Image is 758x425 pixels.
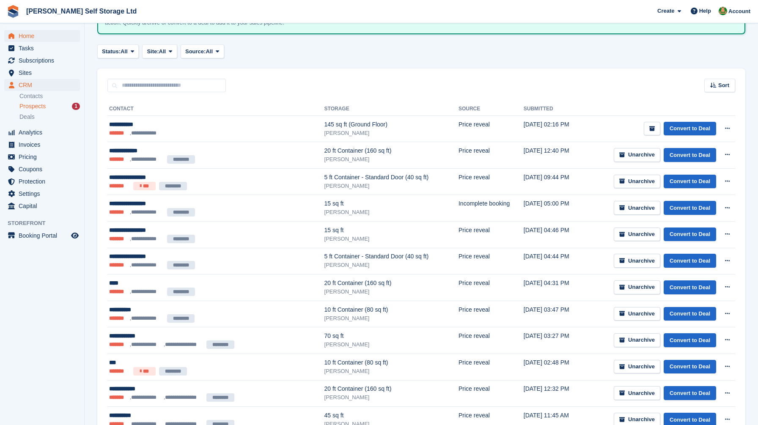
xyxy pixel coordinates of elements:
[159,47,166,56] span: All
[524,274,582,301] td: [DATE] 04:31 PM
[524,102,582,116] th: Submitted
[206,47,213,56] span: All
[19,92,80,100] a: Contacts
[324,146,459,155] div: 20 ft Container (160 sq ft)
[524,327,582,354] td: [DATE] 03:27 PM
[324,155,459,164] div: [PERSON_NAME]
[664,386,716,400] a: Convert to Deal
[4,139,80,151] a: menu
[524,195,582,222] td: [DATE] 05:00 PM
[181,44,224,58] button: Source: All
[324,305,459,314] div: 10 ft Container (80 sq ft)
[107,102,324,116] th: Contact
[664,307,716,321] a: Convert to Deal
[614,280,660,294] button: Unarchive
[664,228,716,241] a: Convert to Deal
[614,360,660,374] button: Unarchive
[657,7,674,15] span: Create
[4,175,80,187] a: menu
[19,67,69,79] span: Sites
[459,142,524,169] td: Price reveal
[459,380,524,407] td: Price reveal
[524,142,582,169] td: [DATE] 12:40 PM
[664,122,716,136] a: Convert to Deal
[628,416,655,423] span: Unarchive
[628,258,655,264] span: Unarchive
[4,42,80,54] a: menu
[147,47,159,56] span: Site:
[324,367,459,376] div: [PERSON_NAME]
[628,310,655,317] span: Unarchive
[664,333,716,347] a: Convert to Deal
[19,188,69,200] span: Settings
[524,354,582,381] td: [DATE] 02:48 PM
[664,280,716,294] a: Convert to Deal
[524,380,582,407] td: [DATE] 12:32 PM
[185,47,206,56] span: Source:
[664,201,716,215] a: Convert to Deal
[459,168,524,195] td: Price reveal
[7,5,19,18] img: stora-icon-8386f47178a22dfd0bd8f6a31ec36ba5ce8667c1dd55bd0f319d3a0aa187defe.svg
[324,252,459,261] div: 5 ft Container - Standard Door (40 sq ft)
[614,386,660,400] button: Unarchive
[324,226,459,235] div: 15 sq ft
[121,47,128,56] span: All
[699,7,711,15] span: Help
[19,30,69,42] span: Home
[19,200,69,212] span: Capital
[19,112,80,121] a: Deals
[628,231,655,238] span: Unarchive
[628,337,655,343] span: Unarchive
[664,360,716,374] a: Convert to Deal
[324,314,459,323] div: [PERSON_NAME]
[459,116,524,142] td: Price reveal
[324,279,459,288] div: 20 ft Container (160 sq ft)
[524,168,582,195] td: [DATE] 09:44 PM
[4,188,80,200] a: menu
[97,44,139,58] button: Status: All
[524,248,582,274] td: [DATE] 04:44 PM
[614,228,660,241] button: Unarchive
[628,205,655,211] span: Unarchive
[8,219,84,228] span: Storefront
[19,230,69,241] span: Booking Portal
[728,7,750,16] span: Account
[324,358,459,367] div: 10 ft Container (80 sq ft)
[628,284,655,291] span: Unarchive
[324,235,459,243] div: [PERSON_NAME]
[324,173,459,182] div: 5 ft Container - Standard Door (40 sq ft)
[664,148,716,162] a: Convert to Deal
[628,151,655,158] span: Unarchive
[324,261,459,269] div: [PERSON_NAME]
[614,201,660,215] button: Unarchive
[4,67,80,79] a: menu
[102,47,121,56] span: Status:
[4,151,80,163] a: menu
[324,208,459,217] div: [PERSON_NAME]
[324,199,459,208] div: 15 sq ft
[324,411,459,420] div: 45 sq ft
[4,79,80,91] a: menu
[72,103,80,110] div: 1
[4,200,80,212] a: menu
[718,81,729,90] span: Sort
[614,148,660,162] button: Unarchive
[324,120,459,129] div: 145 sq ft (Ground Floor)
[324,288,459,296] div: [PERSON_NAME]
[19,139,69,151] span: Invoices
[19,113,35,121] span: Deals
[614,333,660,347] button: Unarchive
[324,332,459,340] div: 70 sq ft
[4,55,80,66] a: menu
[459,274,524,301] td: Price reveal
[459,327,524,354] td: Price reveal
[459,248,524,274] td: Price reveal
[524,116,582,142] td: [DATE] 02:16 PM
[459,222,524,248] td: Price reveal
[324,384,459,393] div: 20 ft Container (160 sq ft)
[664,254,716,268] a: Convert to Deal
[614,254,660,268] button: Unarchive
[19,175,69,187] span: Protection
[324,129,459,137] div: [PERSON_NAME]
[459,102,524,116] th: Source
